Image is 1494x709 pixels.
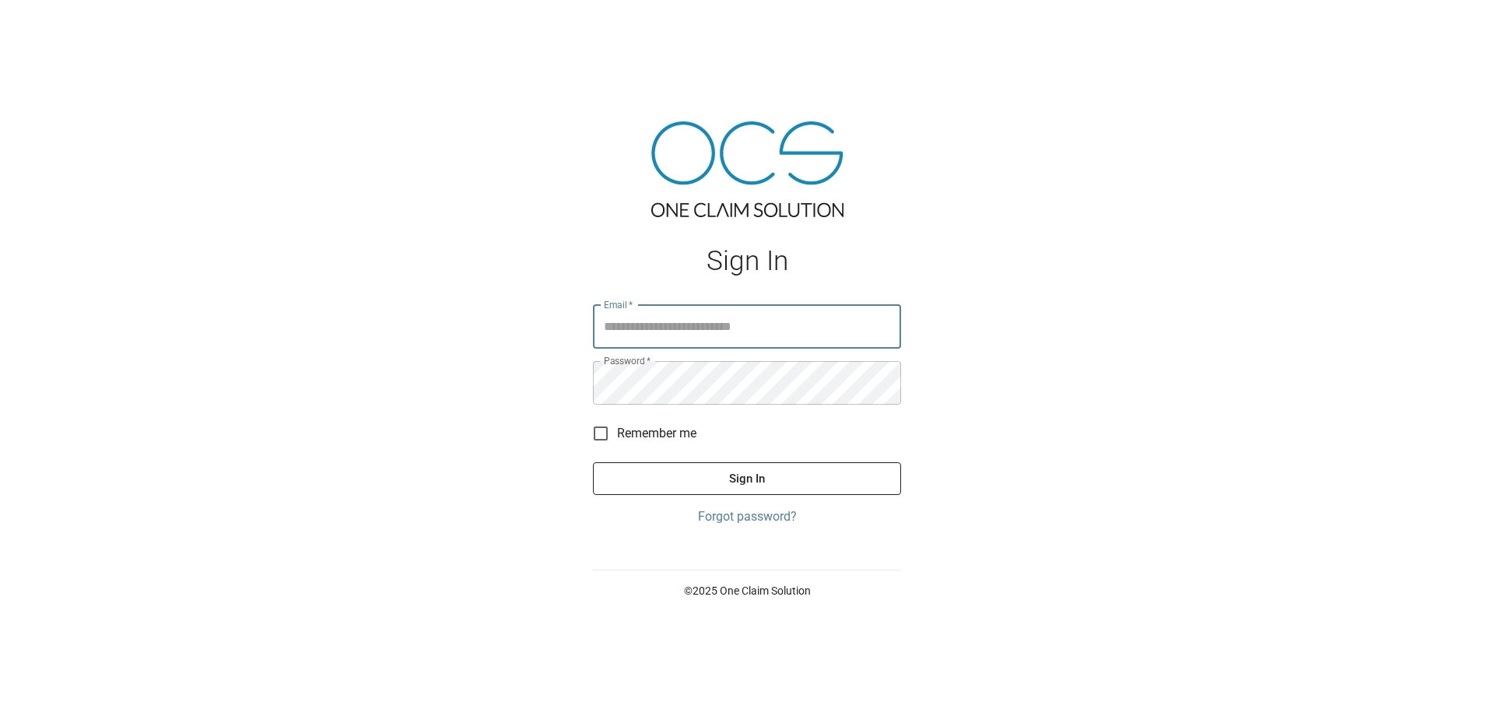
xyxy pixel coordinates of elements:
h1: Sign In [593,245,901,277]
img: ocs-logo-tra.png [651,121,843,217]
span: Remember me [617,424,696,443]
img: ocs-logo-white-transparent.png [19,9,81,40]
a: Forgot password? [593,507,901,526]
label: Password [604,354,651,367]
label: Email [604,298,633,311]
button: Sign In [593,462,901,495]
p: © 2025 One Claim Solution [593,583,901,598]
